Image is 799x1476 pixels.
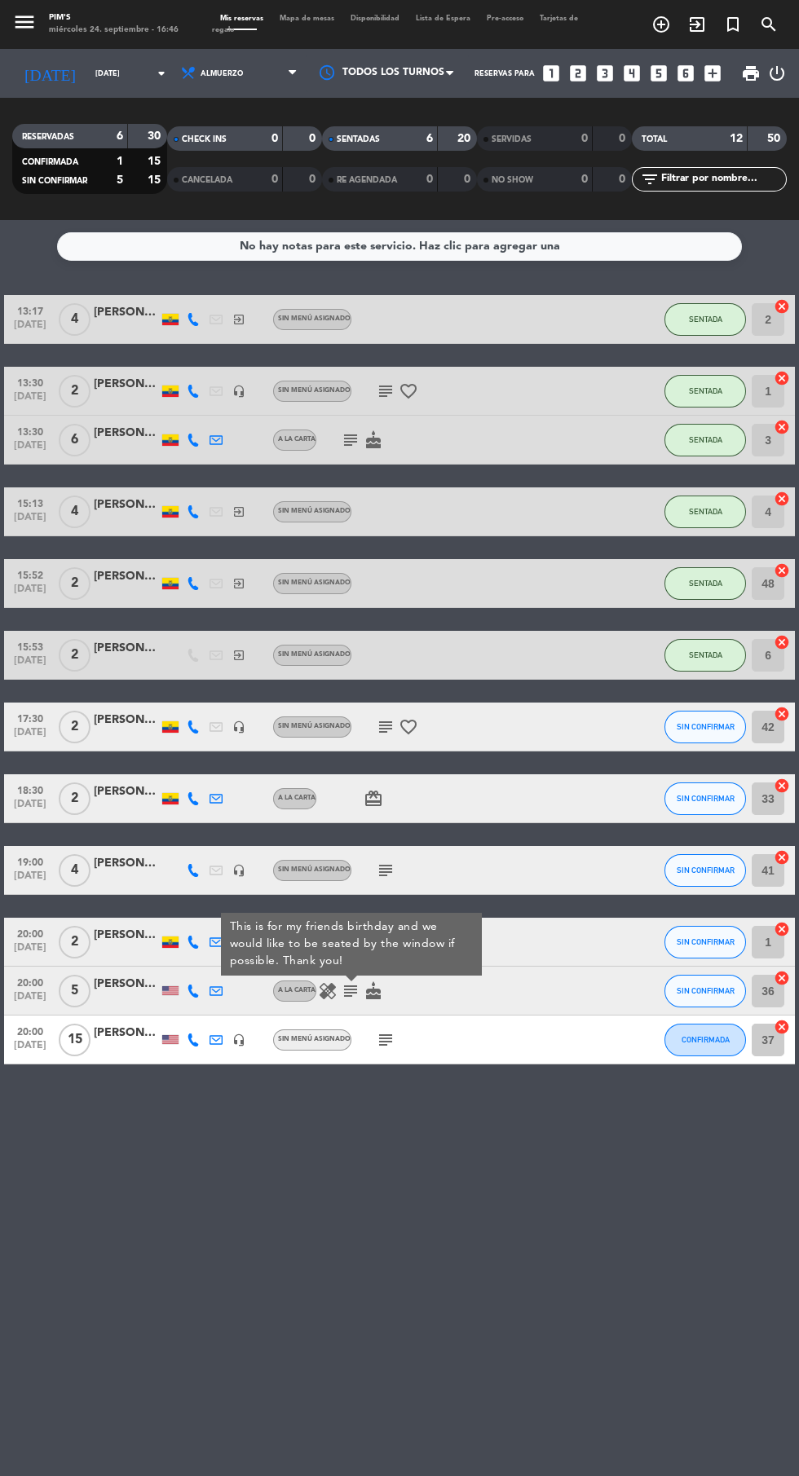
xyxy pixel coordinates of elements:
i: cancel [774,778,790,794]
span: Almuerzo [201,69,243,78]
span: SENTADA [689,386,722,395]
span: Sin menú asignado [278,508,351,514]
i: looks_6 [675,63,696,84]
span: 15 [59,1024,90,1056]
span: [DATE] [10,319,51,338]
div: [PERSON_NAME] [94,975,159,994]
div: [PERSON_NAME] [94,639,159,658]
strong: 0 [309,174,319,185]
i: cancel [774,970,790,986]
i: looks_one [541,63,562,84]
span: 4 [59,496,90,528]
span: [DATE] [10,440,51,459]
span: [DATE] [10,799,51,817]
i: subject [341,430,360,450]
span: [DATE] [10,727,51,746]
strong: 0 [581,174,588,185]
span: Sin menú asignado [278,1036,351,1042]
span: Disponibilidad [342,15,408,22]
i: healing [318,981,338,1001]
strong: 0 [464,174,474,185]
span: Sin menú asignado [278,315,351,322]
i: cancel [774,370,790,386]
strong: 20 [457,133,474,144]
span: SENTADA [689,579,722,588]
span: 2 [59,926,90,958]
span: 2 [59,375,90,408]
i: subject [376,717,395,737]
span: Sin menú asignado [278,387,351,394]
span: RE AGENDADA [337,176,397,184]
span: 15:52 [10,565,51,584]
i: cancel [774,419,790,435]
span: 20:00 [10,923,51,942]
i: add_box [702,63,723,84]
button: SENTADA [664,567,746,600]
span: SIN CONFIRMAR [677,866,735,875]
i: headset_mic [232,385,245,398]
span: SENTADA [689,650,722,659]
i: looks_4 [621,63,642,84]
i: subject [376,1030,395,1050]
i: exit_to_app [232,313,245,326]
span: SENTADA [689,435,722,444]
div: [PERSON_NAME] [94,926,159,945]
span: 13:30 [10,372,51,391]
span: [DATE] [10,1040,51,1059]
i: card_giftcard [364,789,383,808]
span: Sin menú asignado [278,723,351,729]
i: looks_two [567,63,589,84]
span: [DATE] [10,991,51,1010]
span: Sin menú asignado [278,651,351,658]
span: [DATE] [10,870,51,889]
strong: 0 [309,133,319,144]
div: [PERSON_NAME] [94,782,159,801]
i: looks_3 [594,63,616,84]
strong: 6 [426,133,433,144]
span: [DATE] [10,942,51,961]
span: Mapa de mesas [271,15,342,22]
span: 20:00 [10,972,51,991]
i: cancel [774,921,790,937]
span: CONFIRMADA [22,158,78,166]
strong: 15 [148,156,164,167]
span: A la Carta [278,795,316,801]
span: Mis reservas [212,15,271,22]
span: 2 [59,782,90,815]
span: 20:00 [10,1021,51,1040]
button: SENTADA [664,303,746,336]
span: SIN CONFIRMAR [677,986,735,995]
span: 2 [59,711,90,743]
i: [DATE] [12,57,87,90]
span: A la Carta [278,987,316,994]
button: CONFIRMADA [664,1024,746,1056]
i: cancel [774,849,790,866]
i: filter_list [640,170,660,189]
strong: 0 [426,174,433,185]
div: [PERSON_NAME] [94,854,159,873]
strong: 0 [619,174,629,185]
div: [PERSON_NAME] [94,567,159,586]
span: A la Carta [278,436,316,443]
span: SENTADA [689,507,722,516]
strong: 0 [271,174,278,185]
div: [PERSON_NAME] [94,424,159,443]
div: [PERSON_NAME] [94,303,159,322]
span: 15:53 [10,637,51,655]
span: 6 [59,424,90,456]
i: cancel [774,1019,790,1035]
button: SENTADA [664,424,746,456]
span: 18:30 [10,780,51,799]
span: Sin menú asignado [278,579,351,586]
button: SIN CONFIRMAR [664,782,746,815]
i: cancel [774,706,790,722]
i: search [759,15,779,34]
span: 5 [59,975,90,1007]
i: cancel [774,634,790,650]
i: exit_to_app [232,505,245,518]
span: RESERVADAS [22,133,74,141]
div: This is for my friends birthday and we would like to be seated by the window if possible. Thank you! [229,919,473,970]
span: [DATE] [10,655,51,674]
span: 13:30 [10,421,51,440]
button: SIN CONFIRMAR [664,854,746,887]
